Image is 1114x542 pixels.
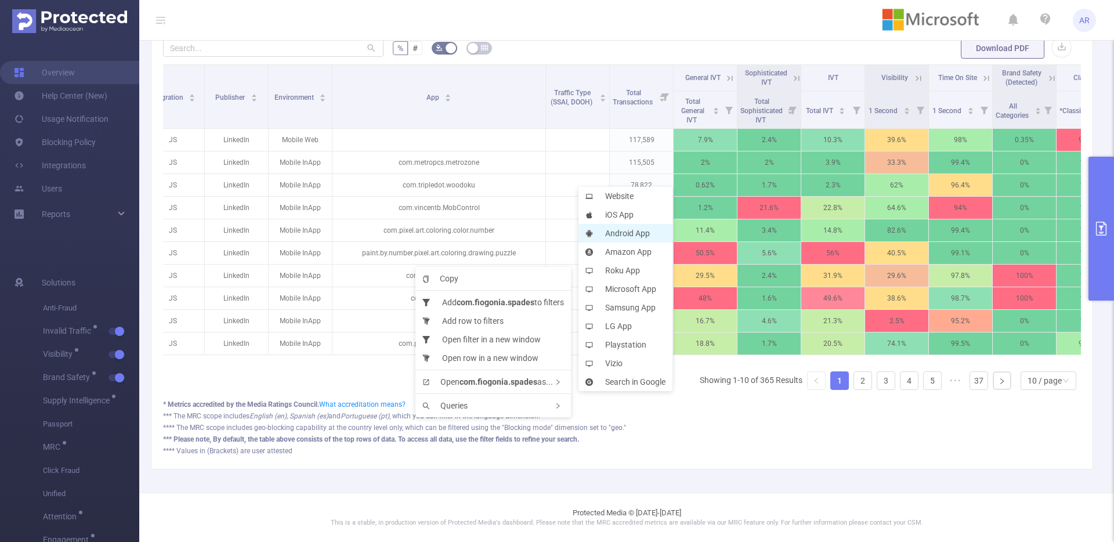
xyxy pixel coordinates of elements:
span: General IVT [685,74,721,82]
i: icon: caret-up [600,92,606,96]
p: LinkedIn [205,129,268,151]
p: 2.5% [865,310,928,332]
p: 62% [865,174,928,196]
a: Usage Notification [14,107,108,131]
img: Protected Media [12,9,127,33]
p: 99.4% [929,219,992,241]
li: Amazon App [578,243,672,261]
a: 3 [877,372,895,389]
p: JS [141,151,204,174]
p: 2% [674,151,737,174]
p: Mobile InApp [269,265,332,287]
p: 0% [993,197,1056,219]
p: 95.2% [929,310,992,332]
i: icon: copy [422,276,435,283]
p: 31.9% [801,265,865,287]
b: com.fiogonia.spades [457,298,534,307]
i: Filter menu [721,91,737,128]
i: English (en), Spanish (es) [249,412,328,420]
p: 0.35% [993,129,1056,151]
i: icon: google-circle [585,378,599,386]
li: 5 [923,371,942,390]
p: com.fiogonia.spades [332,265,545,287]
p: 1.7% [737,174,801,196]
i: icon: caret-down [967,110,974,113]
i: icon: caret-up [189,92,196,96]
span: AR [1079,9,1090,32]
li: Add to filters [415,293,571,312]
div: Sort [189,92,196,99]
p: com.metropcs.metrozone [332,151,545,174]
span: Total Sophisticated IVT [740,97,783,124]
p: JS [141,287,204,309]
p: 1.2% [674,197,737,219]
p: 115,505 [610,151,673,174]
i: icon: caret-down [445,97,451,100]
span: MRC [43,443,64,451]
p: JS [141,174,204,196]
i: icon: caret-down [903,110,910,113]
p: com.solitaire.card [332,287,545,309]
p: 14.8% [801,219,865,241]
span: Click Fraud [43,459,139,482]
button: Download PDF [961,38,1044,59]
p: LinkedIn [205,219,268,241]
p: 21.6% [737,197,801,219]
span: Open as... [422,377,553,386]
p: 1.7% [737,333,801,355]
i: icon: caret-down [251,97,257,100]
p: Mobile InApp [269,287,332,309]
p: 117,589 [610,129,673,151]
input: Search... [163,38,384,57]
span: Queries [422,401,468,410]
p: 21.3% [801,310,865,332]
li: 37 [970,371,988,390]
span: Total Transactions [613,89,654,106]
span: Anti-Fraud [43,297,139,320]
p: 99.5% [929,333,992,355]
div: Sort [444,92,451,99]
span: Total IVT [806,107,835,115]
div: Sort [319,92,326,99]
i: icon: caret-up [445,92,451,96]
p: Mobile InApp [269,174,332,196]
p: 0% [993,219,1056,241]
p: 0.62% [674,174,737,196]
p: JS [141,265,204,287]
a: Overview [14,61,75,84]
p: 4.6% [737,310,801,332]
p: JS [141,219,204,241]
p: 29.6% [865,265,928,287]
p: 10.3% [801,129,865,151]
span: Copy [422,274,458,283]
p: 11.4% [674,219,737,241]
span: IVT [828,74,838,82]
p: JS [141,242,204,264]
i: Filter menu [657,65,673,128]
p: 56% [801,242,865,264]
p: LinkedIn [205,310,268,332]
div: *** The MRC scope includes and , which you can filter in the language dimension. [163,411,1081,421]
p: com.pixel.art.coloring.color.number [332,219,545,241]
i: icon: caret-up [1035,106,1041,109]
i: icon: amazon-circle [585,248,599,256]
i: icon: right [555,379,561,385]
i: icon: caret-up [839,106,845,109]
li: Microsoft App [578,280,672,298]
a: Reports [42,203,70,226]
a: Users [14,177,62,200]
p: 3.9% [801,151,865,174]
li: 2 [853,371,872,390]
b: * Metrics accredited by the Media Ratings Council. [163,400,319,409]
div: Sort [838,106,845,113]
span: Visibility [881,74,908,82]
p: wp.wattpad [332,310,545,332]
p: com.tripledot.woodoku [332,174,545,196]
li: Website [578,187,672,205]
span: Brand Safety [43,373,94,381]
a: What accreditation means? [319,400,406,409]
p: 99.1% [929,242,992,264]
p: Mobile InApp [269,219,332,241]
i: Filter menu [912,91,928,128]
p: Mobile InApp [269,333,332,355]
